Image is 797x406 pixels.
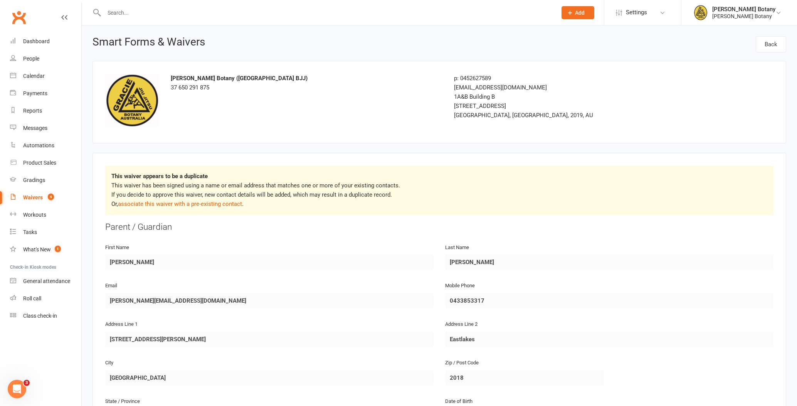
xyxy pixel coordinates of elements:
[756,36,786,52] a: Back
[445,398,472,406] label: Date of Birth
[92,36,205,50] h1: Smart Forms & Waivers
[10,172,81,189] a: Gradings
[10,273,81,290] a: General attendance kiosk mode
[454,92,669,101] div: 1A&B Building B
[111,173,208,180] strong: This waiver appears to be a duplicate
[10,241,81,258] a: What's New1
[23,73,45,79] div: Calendar
[10,307,81,325] a: Class kiosk mode
[102,7,552,18] input: Search...
[712,6,775,13] div: [PERSON_NAME] Botany
[10,50,81,67] a: People
[10,224,81,241] a: Tasks
[23,246,51,253] div: What's New
[48,194,54,200] span: 4
[23,56,39,62] div: People
[10,33,81,50] a: Dashboard
[10,206,81,224] a: Workouts
[10,154,81,172] a: Product Sales
[454,74,669,83] div: p: 0452627589
[23,212,46,218] div: Workouts
[10,189,81,206] a: Waivers 4
[111,181,767,209] p: This waiver has been signed using a name or email address that matches one or more of your existi...
[23,313,57,319] div: Class check-in
[454,83,669,92] div: [EMAIL_ADDRESS][DOMAIN_NAME]
[24,380,30,386] span: 3
[23,229,37,235] div: Tasks
[10,67,81,85] a: Calendar
[171,74,442,92] div: 37 650 291 875
[8,380,26,398] iframe: Intercom live chat
[445,320,478,329] label: Address Line 2
[454,101,669,111] div: [STREET_ADDRESS]
[445,282,475,290] label: Mobile Phone
[23,38,50,44] div: Dashboard
[575,10,585,16] span: Add
[445,359,479,367] label: Zip / Post Code
[23,194,43,200] div: Waivers
[105,282,117,290] label: Email
[105,74,159,128] img: logo.png
[23,295,41,302] div: Roll call
[105,398,140,406] label: State / Province
[23,108,42,114] div: Reports
[10,120,81,137] a: Messages
[23,278,70,284] div: General attendance
[10,102,81,120] a: Reports
[23,160,56,166] div: Product Sales
[562,6,594,19] button: Add
[445,244,469,252] label: Last Name
[23,125,47,131] div: Messages
[454,111,669,120] div: [GEOGRAPHIC_DATA], [GEOGRAPHIC_DATA], 2019, AU
[10,85,81,102] a: Payments
[171,75,308,82] strong: [PERSON_NAME] Botany ([GEOGRAPHIC_DATA] BJJ)
[10,290,81,307] a: Roll call
[23,177,45,183] div: Gradings
[693,5,708,20] img: thumb_image1629331612.png
[23,90,47,96] div: Payments
[55,246,61,252] span: 1
[105,359,113,367] label: City
[712,13,775,20] div: [PERSON_NAME] Botany
[23,142,54,148] div: Automations
[105,320,138,329] label: Address Line 1
[105,221,773,233] div: Parent / Guardian
[626,4,647,21] span: Settings
[10,137,81,154] a: Automations
[105,244,129,252] label: First Name
[9,8,29,27] a: Clubworx
[118,200,242,207] a: associate this waiver with a pre-existing contact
